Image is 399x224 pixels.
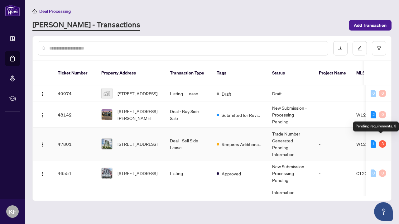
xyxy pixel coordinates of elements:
td: Deal - Buy Side Sale [165,102,212,128]
td: - [314,186,351,219]
td: Listing - Lease [165,186,212,219]
th: MLS # [351,61,389,85]
td: Listing - Lease [165,85,212,102]
img: Logo [40,142,45,147]
th: Transaction Type [165,61,212,85]
div: 1 [371,140,376,148]
span: [STREET_ADDRESS] [118,141,157,147]
span: Submitted for Review [222,112,262,118]
img: logo [5,5,20,16]
div: 0 [379,90,386,97]
td: Deal - Sell Side Lease [165,128,212,160]
td: - [314,128,351,160]
td: - [314,160,351,186]
button: filter [372,41,386,55]
span: [STREET_ADDRESS][PERSON_NAME] [118,108,160,122]
div: 0 [379,111,386,118]
td: Information Updated - Processing Pending [267,186,314,219]
span: [STREET_ADDRESS] [118,170,157,177]
button: Logo [38,110,48,120]
button: edit [353,41,367,55]
th: Status [267,61,314,85]
div: 0 [371,90,376,97]
img: thumbnail-img [102,109,112,120]
span: Deal Processing [39,8,71,14]
img: thumbnail-img [102,139,112,149]
img: thumbnail-img [102,88,112,99]
span: Draft [222,90,231,97]
td: 47801 [53,128,96,160]
button: Logo [38,139,48,149]
div: 0 [379,169,386,177]
td: New Submission - Processing Pending [267,102,314,128]
span: W12288981 [356,141,383,147]
td: 44700 [53,186,96,219]
td: 48142 [53,102,96,128]
td: - [314,102,351,128]
div: Pending requirements: 3 [353,122,399,131]
td: Trade Number Generated - Pending Information [267,128,314,160]
span: Requires Additional Docs [222,141,262,148]
span: home [32,9,37,13]
th: Tags [212,61,267,85]
span: C12312026 [356,170,382,176]
img: thumbnail-img [102,168,112,179]
div: 2 [371,111,376,118]
td: Listing [165,160,212,186]
td: - [314,85,351,102]
span: Approved [222,170,241,177]
button: Logo [38,168,48,178]
img: Logo [40,113,45,118]
button: Add Transaction [349,20,392,31]
div: 0 [371,169,376,177]
span: Add Transaction [354,20,387,30]
th: Project Name [314,61,351,85]
span: KF [9,207,16,216]
span: W12023377 [356,112,383,117]
td: 49974 [53,85,96,102]
img: Logo [40,171,45,176]
span: [STREET_ADDRESS] [118,90,157,97]
div: 3 [379,140,386,148]
span: download [338,46,343,50]
img: Logo [40,92,45,97]
th: Property Address [96,61,165,85]
button: download [333,41,348,55]
th: Ticket Number [53,61,96,85]
a: [PERSON_NAME] - Transactions [32,20,140,31]
span: edit [358,46,362,50]
span: filter [377,46,381,50]
button: Open asap [374,202,393,221]
td: 46551 [53,160,96,186]
button: Logo [38,88,48,98]
td: Draft [267,85,314,102]
td: New Submission - Processing Pending [267,160,314,186]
